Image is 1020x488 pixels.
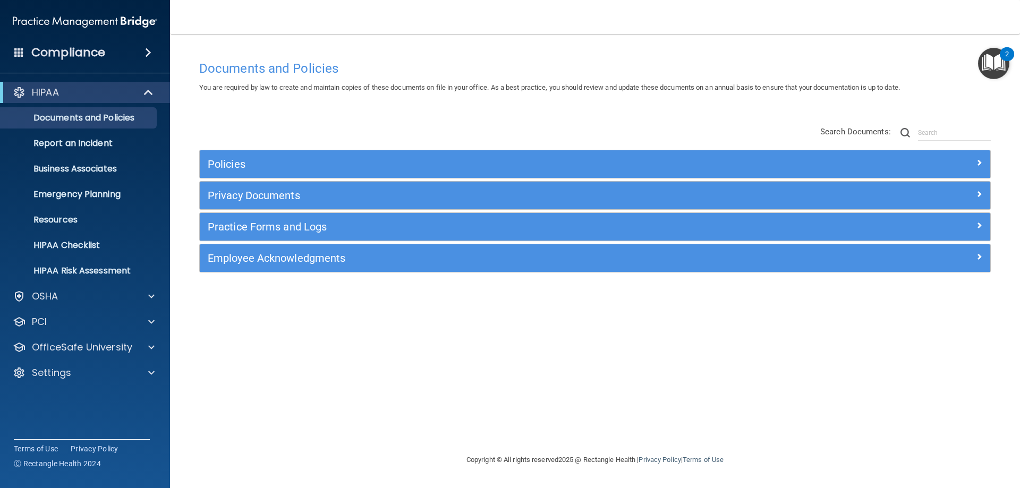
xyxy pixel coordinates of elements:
div: 2 [1005,54,1009,68]
a: OfficeSafe University [13,341,155,354]
h5: Employee Acknowledgments [208,252,785,264]
span: Ⓒ Rectangle Health 2024 [14,458,101,469]
a: Privacy Policy [71,443,118,454]
h4: Documents and Policies [199,62,991,75]
a: OSHA [13,290,155,303]
p: HIPAA Risk Assessment [7,266,152,276]
button: Open Resource Center, 2 new notifications [978,48,1009,79]
p: Emergency Planning [7,189,152,200]
img: PMB logo [13,11,157,32]
a: Privacy Documents [208,187,982,204]
p: PCI [32,315,47,328]
p: Settings [32,366,71,379]
p: HIPAA Checklist [7,240,152,251]
p: OfficeSafe University [32,341,132,354]
a: Terms of Use [683,456,724,464]
h5: Policies [208,158,785,170]
iframe: Drift Widget Chat Controller [836,413,1007,455]
a: Practice Forms and Logs [208,218,982,235]
a: Terms of Use [14,443,58,454]
img: ic-search.3b580494.png [900,128,910,138]
a: PCI [13,315,155,328]
span: Search Documents: [820,127,891,136]
p: HIPAA [32,86,59,99]
a: HIPAA [13,86,154,99]
p: Business Associates [7,164,152,174]
p: Documents and Policies [7,113,152,123]
h5: Practice Forms and Logs [208,221,785,233]
h5: Privacy Documents [208,190,785,201]
div: Copyright © All rights reserved 2025 @ Rectangle Health | | [401,443,789,477]
span: You are required by law to create and maintain copies of these documents on file in your office. ... [199,83,900,91]
a: Employee Acknowledgments [208,250,982,267]
p: Resources [7,215,152,225]
h4: Compliance [31,45,105,60]
a: Policies [208,156,982,173]
p: Report an Incident [7,138,152,149]
p: OSHA [32,290,58,303]
a: Settings [13,366,155,379]
input: Search [918,125,991,141]
a: Privacy Policy [639,456,681,464]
